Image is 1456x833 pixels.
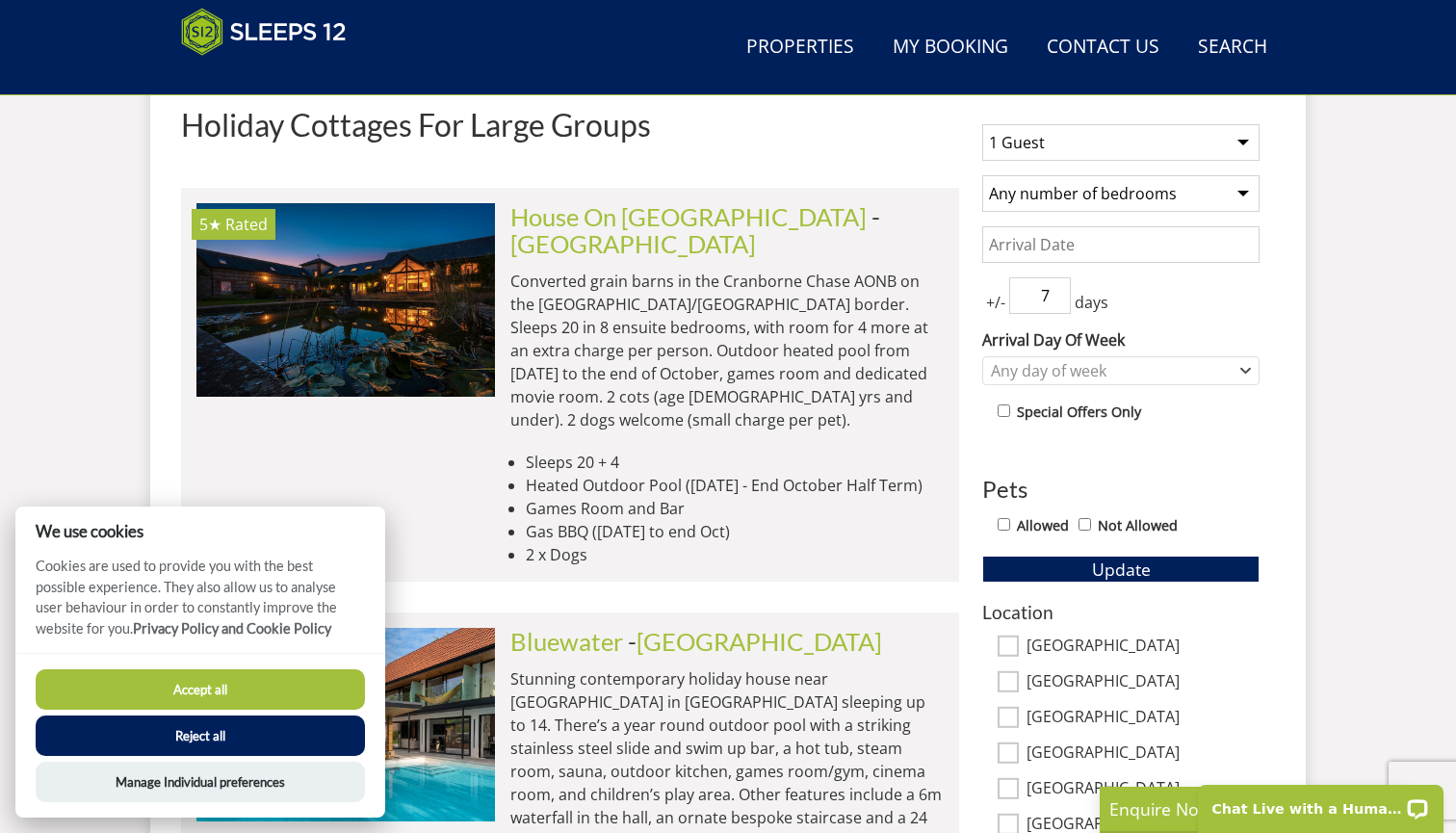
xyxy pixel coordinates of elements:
[133,620,331,637] a: Privacy Policy and Cookie Policy
[1017,515,1069,536] label: Allowed
[1039,26,1167,69] a: Contact Us
[36,762,365,802] button: Manage Individual preferences
[1092,558,1151,581] span: Update
[1190,26,1275,69] a: Search
[982,602,1260,622] h3: Location
[15,556,385,653] p: Cookies are used to provide you with the best possible experience. They also allow us to analyse ...
[510,202,867,231] a: House On [GEOGRAPHIC_DATA]
[526,474,944,497] li: Heated Outdoor Pool ([DATE] - End October Half Term)
[199,214,221,235] span: House On The Hill has a 5 star rating under the Quality in Tourism Scheme
[526,543,944,566] li: 2 x Dogs
[526,520,944,543] li: Gas BBQ ([DATE] to end Oct)
[171,67,374,84] iframe: Customer reviews powered by Trustpilot
[1027,743,1260,765] label: [GEOGRAPHIC_DATA]
[885,26,1016,69] a: My Booking
[982,477,1260,502] h3: Pets
[225,214,268,235] span: Rated
[982,328,1260,351] label: Arrival Day Of Week
[181,8,347,56] img: Sleeps 12
[1027,779,1260,800] label: [GEOGRAPHIC_DATA]
[1017,402,1141,423] label: Special Offers Only
[982,356,1260,385] div: Combobox
[510,627,623,656] a: Bluewater
[982,291,1009,314] span: +/-
[1027,708,1260,729] label: [GEOGRAPHIC_DATA]
[510,270,944,431] p: Converted grain barns in the Cranborne Chase AONB on the [GEOGRAPHIC_DATA]/[GEOGRAPHIC_DATA] bord...
[1027,672,1260,693] label: [GEOGRAPHIC_DATA]
[739,26,862,69] a: Properties
[1071,291,1112,314] span: days
[982,226,1260,263] input: Arrival Date
[36,716,365,756] button: Reject all
[967,69,1275,96] span: Search
[1098,515,1178,536] label: Not Allowed
[510,202,880,258] span: -
[1109,796,1398,821] p: Enquire Now
[196,203,495,396] a: 5★ Rated
[526,451,944,474] li: Sleeps 20 + 4
[510,229,756,258] a: [GEOGRAPHIC_DATA]
[196,203,495,396] img: house-on-the-hill-large-holiday-home-accommodation-wiltshire-sleeps-16.original.jpg
[637,627,882,656] a: [GEOGRAPHIC_DATA]
[526,497,944,520] li: Games Room and Bar
[36,669,365,710] button: Accept all
[181,108,959,142] h1: Holiday Cottages For Large Groups
[15,522,385,540] h2: We use cookies
[1027,637,1260,658] label: [GEOGRAPHIC_DATA]
[982,556,1260,583] button: Update
[628,627,882,656] span: -
[986,360,1235,381] div: Any day of week
[1185,772,1456,833] iframe: LiveChat chat widget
